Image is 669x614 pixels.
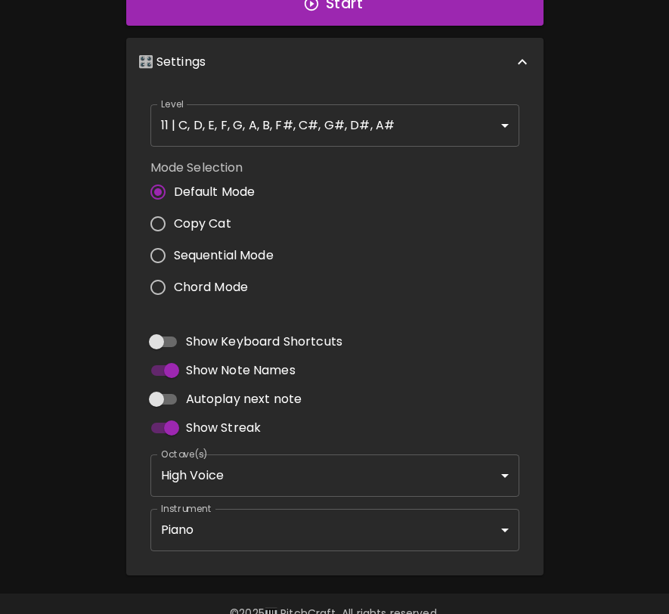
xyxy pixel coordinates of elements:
[174,247,274,265] span: Sequential Mode
[174,278,249,296] span: Chord Mode
[138,53,206,71] p: 🎛️ Settings
[150,454,519,497] div: High Voice
[174,215,231,233] span: Copy Cat
[150,104,519,147] div: 11 | C, D, E, F, G, A, B, F#, C#, G#, D#, A#
[161,448,209,460] label: Octave(s)
[126,38,544,86] div: 🎛️ Settings
[150,509,519,551] div: Piano
[161,502,212,515] label: Instrument
[186,361,296,380] span: Show Note Names
[186,333,342,351] span: Show Keyboard Shortcuts
[150,159,286,176] label: Mode Selection
[186,419,262,437] span: Show Streak
[161,98,184,110] label: Level
[174,183,256,201] span: Default Mode
[186,390,302,408] span: Autoplay next note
